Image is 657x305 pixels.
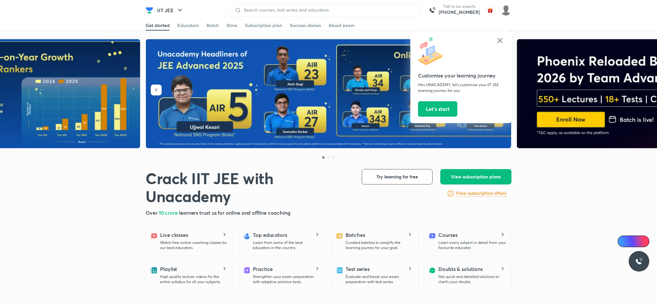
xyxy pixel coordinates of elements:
[618,236,649,247] a: Ai Doubts
[146,6,153,14] img: Company Logo
[328,20,355,31] a: About exam
[438,265,483,273] h5: Doubts & solutions
[426,4,439,17] img: call-us
[159,209,179,216] span: 10 crore
[160,265,177,273] h5: Playlist
[439,4,480,9] p: Talk to our experts
[206,20,219,31] a: Batch
[328,22,355,29] div: About exam
[146,22,170,29] div: Get started
[290,22,321,29] div: Success stories
[440,169,511,184] button: View subscription plans
[456,190,506,197] h6: View subscription offers
[160,240,228,250] p: Watch free online coaching classes by our best educators.
[253,240,320,250] p: Learn from some of the best educators in the country.
[635,257,643,265] img: ttu
[290,20,321,31] a: Success stories
[438,240,506,250] p: Learn every subject in detail from your favourite educator.
[160,274,228,284] p: High quality lecture videos for the entire syllabus for all your subjects.
[346,265,370,273] h5: Test series
[253,274,320,284] p: Strengthen your exam preparation with adaptive practice tests.
[362,169,433,184] button: Try learning for free
[346,274,413,284] p: Evaluate and boost your exam preparation with test series.
[439,9,480,15] a: [PHONE_NUMBER]
[456,190,506,197] a: View subscription offers
[160,231,188,239] h5: Live classes
[628,239,645,244] span: Ai Doubts
[177,20,199,31] a: Educators
[245,20,282,31] a: Subscription plan
[146,20,170,31] a: Get started
[146,169,351,205] h1: Crack IIT JEE with Unacademy
[153,4,188,17] button: IIT JEE
[418,101,457,117] button: Let’s start
[253,231,287,239] h5: Top educators
[241,7,415,13] input: Search courses, test series and educators
[206,22,219,29] div: Batch
[438,231,457,239] h5: Courses
[451,174,501,180] span: View subscription plans
[346,231,365,239] h5: Batches
[418,82,504,94] p: Hey UNACADEMY, let’s customise your IIT JEE learning journey for you
[226,22,237,29] div: Store
[376,174,418,180] span: Try learning for free
[253,265,273,273] h5: Practice
[245,22,282,29] div: Subscription plan
[500,5,511,16] img: UNACADEMY
[346,240,413,250] p: Curated batches to simplify the learning journey for your goal.
[146,209,159,216] span: Over
[485,5,495,15] img: avatar
[418,72,504,79] h5: Customise your learning journey
[438,274,506,284] p: Get quick and detailed solutions to clarify your doubts.
[418,37,447,66] img: icon
[177,22,199,29] div: Educators
[226,20,237,31] a: Store
[179,209,290,216] span: learners trust us for online and offline coaching
[622,239,627,244] img: Icon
